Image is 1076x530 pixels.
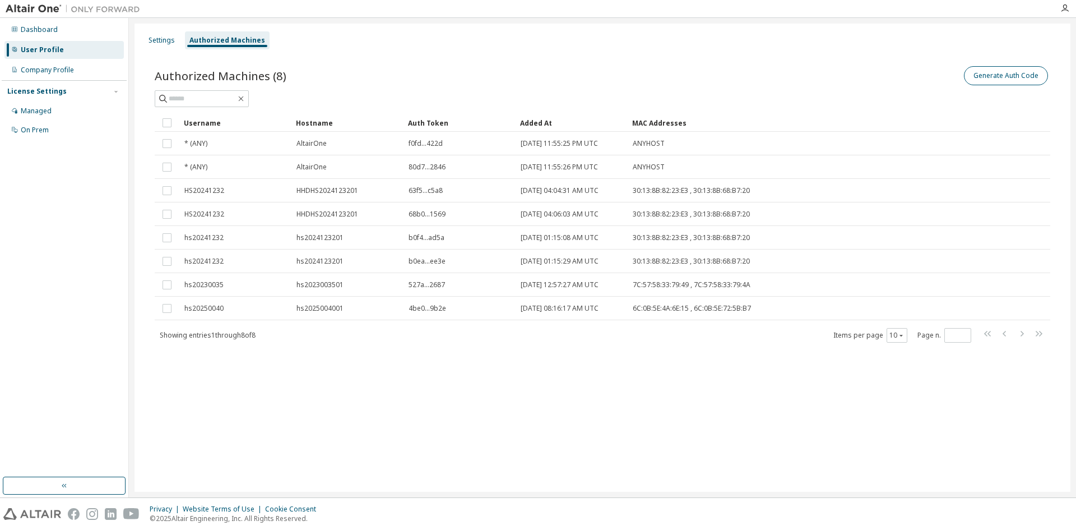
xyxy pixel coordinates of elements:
[633,210,750,219] span: 30:13:8B:82:23:E3 , 30:13:8B:68:B7:20
[184,139,207,148] span: * (ANY)
[149,36,175,45] div: Settings
[123,508,140,520] img: youtube.svg
[409,139,443,148] span: f0fd...422d
[633,163,665,172] span: ANYHOST
[184,210,224,219] span: HS20241232
[296,163,327,172] span: AltairOne
[86,508,98,520] img: instagram.svg
[520,114,623,132] div: Added At
[917,328,971,343] span: Page n.
[296,114,399,132] div: Hostname
[521,280,599,289] span: [DATE] 12:57:27 AM UTC
[521,257,599,266] span: [DATE] 01:15:29 AM UTC
[409,233,444,242] span: b0f4...ad5a
[68,508,80,520] img: facebook.svg
[7,87,67,96] div: License Settings
[21,66,74,75] div: Company Profile
[964,66,1048,85] button: Generate Auth Code
[633,186,750,195] span: 30:13:8B:82:23:E3 , 30:13:8B:68:B7:20
[21,45,64,54] div: User Profile
[6,3,146,15] img: Altair One
[633,280,750,289] span: 7C:57:58:33:79:49 , 7C:57:58:33:79:4A
[183,505,265,514] div: Website Terms of Use
[184,163,207,172] span: * (ANY)
[184,304,224,313] span: hs20250040
[3,508,61,520] img: altair_logo.svg
[184,114,287,132] div: Username
[633,139,665,148] span: ANYHOST
[521,139,598,148] span: [DATE] 11:55:25 PM UTC
[296,233,344,242] span: hs2024123201
[150,505,183,514] div: Privacy
[296,280,344,289] span: hs2023003501
[296,210,358,219] span: HHDHS2024123201
[155,68,286,84] span: Authorized Machines (8)
[889,331,905,340] button: 10
[150,514,323,523] p: © 2025 Altair Engineering, Inc. All Rights Reserved.
[184,233,224,242] span: hs20241232
[409,280,445,289] span: 527a...2687
[632,114,933,132] div: MAC Addresses
[21,25,58,34] div: Dashboard
[633,304,751,313] span: 6C:0B:5E:4A:6E:15 , 6C:0B:5E:72:5B:B7
[521,233,599,242] span: [DATE] 01:15:08 AM UTC
[296,304,344,313] span: hs2025004001
[160,330,256,340] span: Showing entries 1 through 8 of 8
[409,257,446,266] span: b0ea...ee3e
[296,257,344,266] span: hs2024123201
[408,114,511,132] div: Auth Token
[265,505,323,514] div: Cookie Consent
[21,107,52,116] div: Managed
[409,210,446,219] span: 68b0...1569
[409,186,443,195] span: 63f5...c5a8
[105,508,117,520] img: linkedin.svg
[184,280,224,289] span: hs20230035
[409,163,446,172] span: 80d7...2846
[184,257,224,266] span: hs20241232
[184,186,224,195] span: HS20241232
[21,126,49,135] div: On Prem
[296,186,358,195] span: HHDHS2024123201
[633,257,750,266] span: 30:13:8B:82:23:E3 , 30:13:8B:68:B7:20
[189,36,265,45] div: Authorized Machines
[296,139,327,148] span: AltairOne
[833,328,907,343] span: Items per page
[521,210,599,219] span: [DATE] 04:06:03 AM UTC
[521,186,599,195] span: [DATE] 04:04:31 AM UTC
[633,233,750,242] span: 30:13:8B:82:23:E3 , 30:13:8B:68:B7:20
[409,304,446,313] span: 4be0...9b2e
[521,163,598,172] span: [DATE] 11:55:26 PM UTC
[521,304,599,313] span: [DATE] 08:16:17 AM UTC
